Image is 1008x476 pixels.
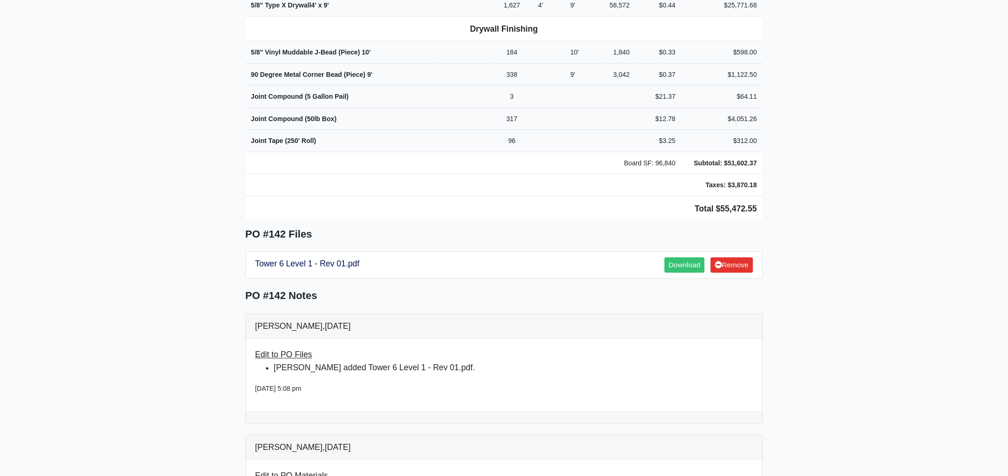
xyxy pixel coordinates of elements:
[624,159,675,167] span: Board SF: 96,840
[255,259,360,269] a: Tower 6 Level 1 - Rev 01.pdf
[491,130,533,152] td: 96
[251,71,373,78] strong: 90 Degree Metal Corner Bead (Piece)
[665,258,705,273] a: Download
[491,63,533,86] td: 338
[681,108,763,130] td: $4,051.26
[570,48,579,56] span: 10'
[246,228,763,240] h5: PO #142 Files
[325,443,350,452] span: [DATE]
[251,115,337,122] strong: Joint Compound (50lb Box)
[681,130,763,152] td: $312.00
[681,41,763,64] td: $598.00
[274,361,753,374] li: [PERSON_NAME] added Tower 6 Level 1 - Rev 01.pdf.
[570,71,576,78] span: 9'
[311,1,316,9] span: 4'
[246,196,763,221] td: Total $55,472.55
[491,86,533,108] td: 3
[246,435,762,460] div: [PERSON_NAME],
[681,174,763,197] td: Taxes: $3,870.18
[470,24,538,34] b: Drywall Finishing
[251,93,349,100] strong: Joint Compound (5 Gallon Pail)
[491,41,533,64] td: 184
[251,137,316,144] strong: Joint Tape (250' Roll)
[325,322,350,331] span: [DATE]
[362,48,371,56] span: 10'
[246,290,763,302] h5: PO #142 Notes
[711,258,753,273] a: Remove
[255,350,312,360] span: Edit to PO Files
[601,41,636,64] td: 1,840
[255,385,302,393] small: [DATE] 5:08 pm
[635,130,681,152] td: $3.25
[681,63,763,86] td: $1,122.50
[251,48,371,56] strong: 5/8" Vinyl Muddable J-Bead (Piece)
[367,71,372,78] span: 9'
[324,1,329,9] span: 9'
[246,314,762,339] div: [PERSON_NAME],
[635,63,681,86] td: $0.37
[681,86,763,108] td: $64.11
[601,63,636,86] td: 3,042
[251,1,329,9] strong: 5/8" Type X Drywall
[635,86,681,108] td: $21.37
[570,1,576,9] span: 9'
[318,1,322,9] span: x
[635,41,681,64] td: $0.33
[538,1,543,9] span: 4'
[635,108,681,130] td: $12.78
[681,152,763,174] td: Subtotal: $51,602.37
[491,108,533,130] td: 317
